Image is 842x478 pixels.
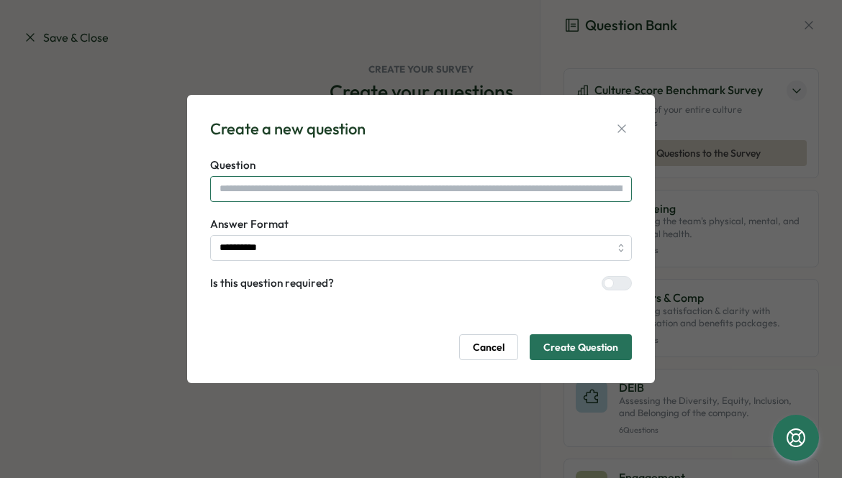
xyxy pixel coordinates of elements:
span: Create Question [543,335,618,359]
label: Answer Format [210,216,632,232]
div: Create a new question [210,118,366,140]
span: Cancel [473,335,504,359]
label: Is this question required? [210,275,334,291]
button: Create Question [530,334,632,360]
button: Cancel [459,334,518,360]
label: Question [210,157,632,173]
